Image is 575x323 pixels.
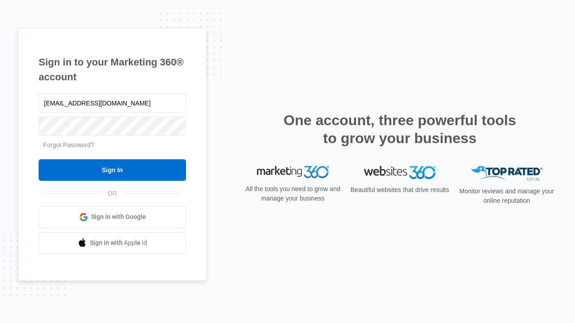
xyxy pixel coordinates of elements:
[39,232,186,254] a: Sign in with Apple Id
[349,185,450,195] p: Beautiful websites that drive results
[471,166,543,181] img: Top Rated Local
[39,55,186,84] h1: Sign in to your Marketing 360® account
[39,94,186,113] input: Email
[91,212,146,222] span: Sign in with Google
[456,187,557,205] p: Monitor reviews and manage your online reputation
[243,184,343,203] p: All the tools you need to grow and manage your business
[90,238,147,248] span: Sign in with Apple Id
[43,141,94,148] a: Forgot Password?
[257,166,329,179] img: Marketing 360
[281,111,519,147] h2: One account, three powerful tools to grow your business
[102,189,124,198] span: OR
[364,166,436,179] img: Websites 360
[39,159,186,181] input: Sign In
[39,206,186,228] a: Sign in with Google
